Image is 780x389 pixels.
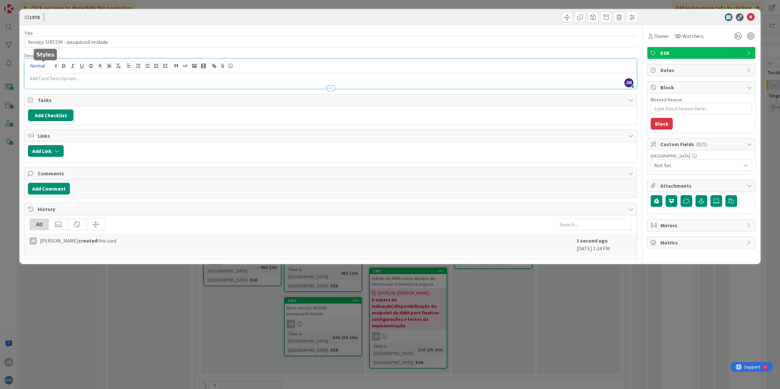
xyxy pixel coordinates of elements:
[556,219,632,230] input: Search...
[38,132,625,140] span: Links
[660,221,744,229] span: Mirrors
[38,205,625,213] span: History
[30,219,49,230] div: All
[24,13,40,21] span: ID
[660,140,744,148] span: Custom Fields
[577,237,632,252] div: [DATE] 1:34 PM
[624,78,633,87] span: JM
[14,1,30,9] span: Support
[660,66,744,74] span: Dates
[28,109,73,121] button: Add Checklist
[24,30,33,36] label: Title
[36,51,54,57] h5: Styles
[696,141,707,147] span: ( 0/1 )
[651,118,673,130] button: Block
[660,239,744,246] span: Metrics
[24,53,47,58] span: Description
[34,3,35,8] div: 1
[651,97,682,103] label: Blocked Reason
[654,161,737,170] span: Not Set
[40,237,116,245] span: [PERSON_NAME] this card
[660,83,744,91] span: Block
[577,237,608,244] b: 1 second ago
[38,96,625,104] span: Tasks
[29,14,40,20] b: 1978
[30,237,37,245] div: JM
[28,183,70,194] button: Add Comment
[660,49,744,57] span: ESB
[79,237,97,244] b: created
[660,182,744,190] span: Attachments
[38,169,625,177] span: Comments
[654,32,669,40] span: Owner
[682,32,704,40] span: Watchers
[28,145,64,157] button: Add Link
[24,36,637,48] input: type card name here...
[651,154,752,158] div: [GEOGRAPHIC_DATA]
